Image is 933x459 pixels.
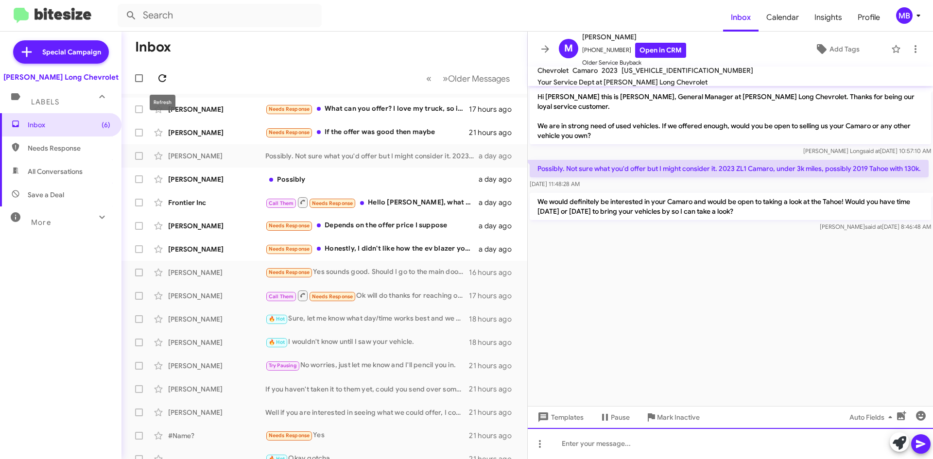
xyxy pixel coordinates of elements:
[269,222,310,229] span: Needs Response
[807,3,850,32] a: Insights
[168,291,265,301] div: [PERSON_NAME]
[448,73,510,84] span: Older Messages
[265,384,469,394] div: If you haven't taken it to them yet, could you send over some pictures?
[787,40,886,58] button: Add Tags
[265,127,469,138] div: If the offer was good then maybe
[269,432,310,439] span: Needs Response
[269,106,310,112] span: Needs Response
[582,58,686,68] span: Older Service Buyback
[530,88,931,144] p: Hi [PERSON_NAME] this is [PERSON_NAME], General Manager at [PERSON_NAME] Long Chevrolet. Thanks f...
[168,384,265,394] div: [PERSON_NAME]
[265,220,479,231] div: Depends on the offer price I suppose
[42,47,101,57] span: Special Campaign
[265,408,469,417] div: Well if you are interested in seeing what we could offer, I could set up an appointment for you t...
[118,4,322,27] input: Search
[530,180,580,187] span: [DATE] 11:48:28 AM
[479,244,519,254] div: a day ago
[657,408,700,426] span: Mark Inactive
[265,174,479,184] div: Possibly
[265,196,479,208] div: Hello [PERSON_NAME], what do you have in mind? I have some older vehicles as well
[102,120,110,130] span: (6)
[759,3,807,32] a: Calendar
[469,268,519,277] div: 16 hours ago
[829,40,860,58] span: Add Tags
[723,3,759,32] a: Inbox
[469,338,519,347] div: 18 hours ago
[28,143,110,153] span: Needs Response
[312,200,353,206] span: Needs Response
[850,3,888,32] span: Profile
[168,128,265,137] div: [PERSON_NAME]
[469,361,519,371] div: 21 hours ago
[803,147,931,154] span: [PERSON_NAME] Long [DATE] 10:57:10 AM
[269,362,297,369] span: Try Pausing
[635,43,686,58] a: Open in CRM
[265,360,469,371] div: No worries, just let me know and I'll pencil you in.
[479,151,519,161] div: a day ago
[602,66,618,75] span: 2023
[842,408,904,426] button: Auto Fields
[168,314,265,324] div: [PERSON_NAME]
[582,43,686,58] span: [PHONE_NUMBER]
[265,103,469,115] div: What can you offer? I love my truck, so it would have to be significant for me to sell.
[168,174,265,184] div: [PERSON_NAME]
[28,167,83,176] span: All Conversations
[537,66,569,75] span: Chevrolet
[168,338,265,347] div: [PERSON_NAME]
[638,408,708,426] button: Mark Inactive
[611,408,630,426] span: Pause
[469,384,519,394] div: 21 hours ago
[469,128,519,137] div: 21 hours ago
[820,223,931,230] span: [PERSON_NAME] [DATE] 8:46:48 AM
[269,339,285,345] span: 🔥 Hot
[443,72,448,85] span: »
[582,31,686,43] span: [PERSON_NAME]
[265,151,479,161] div: Possibly. Not sure what you'd offer but I might consider it. 2023 ZL1 Camaro, under 3k miles, pos...
[265,267,469,278] div: Yes sounds good. Should I go to the main door or the service section?
[469,314,519,324] div: 18 hours ago
[896,7,913,24] div: MB
[469,291,519,301] div: 17 hours ago
[28,190,64,200] span: Save a Deal
[622,66,753,75] span: [US_VEHICLE_IDENTIFICATION_NUMBER]
[269,246,310,252] span: Needs Response
[479,174,519,184] div: a day ago
[863,147,880,154] span: said at
[168,268,265,277] div: [PERSON_NAME]
[269,200,294,206] span: Call Them
[168,221,265,231] div: [PERSON_NAME]
[150,95,175,110] div: Refresh
[865,223,882,230] span: said at
[265,313,469,324] div: Sure, let me know what day/time works best and we can figure something out.
[265,337,469,348] div: I wouldn't know until I saw your vehicle.
[31,218,51,227] span: More
[849,408,896,426] span: Auto Fields
[135,39,171,55] h1: Inbox
[426,72,432,85] span: «
[3,72,119,82] div: [PERSON_NAME] Long Chevrolet
[530,193,931,220] p: We would definitely be interested in your Camaro and would be open to taking a look at the Tahoe!...
[530,160,929,177] p: Possibly. Not sure what you'd offer but I might consider it. 2023 ZL1 Camaro, under 3k miles, pos...
[469,104,519,114] div: 17 hours ago
[28,120,110,130] span: Inbox
[168,151,265,161] div: [PERSON_NAME]
[31,98,59,106] span: Labels
[420,68,437,88] button: Previous
[591,408,638,426] button: Pause
[536,408,584,426] span: Templates
[168,361,265,371] div: [PERSON_NAME]
[168,104,265,114] div: [PERSON_NAME]
[265,243,479,255] div: Honestly, I didn't like how the ev blazer you can hear the motor whine
[168,244,265,254] div: [PERSON_NAME]
[479,198,519,207] div: a day ago
[537,78,708,86] span: Your Service Dept at [PERSON_NAME] Long Chevrolet
[469,431,519,441] div: 21 hours ago
[269,293,294,300] span: Call Them
[265,430,469,441] div: Yes
[312,293,353,300] span: Needs Response
[269,269,310,275] span: Needs Response
[265,289,469,302] div: Ok will do thanks for reaching out.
